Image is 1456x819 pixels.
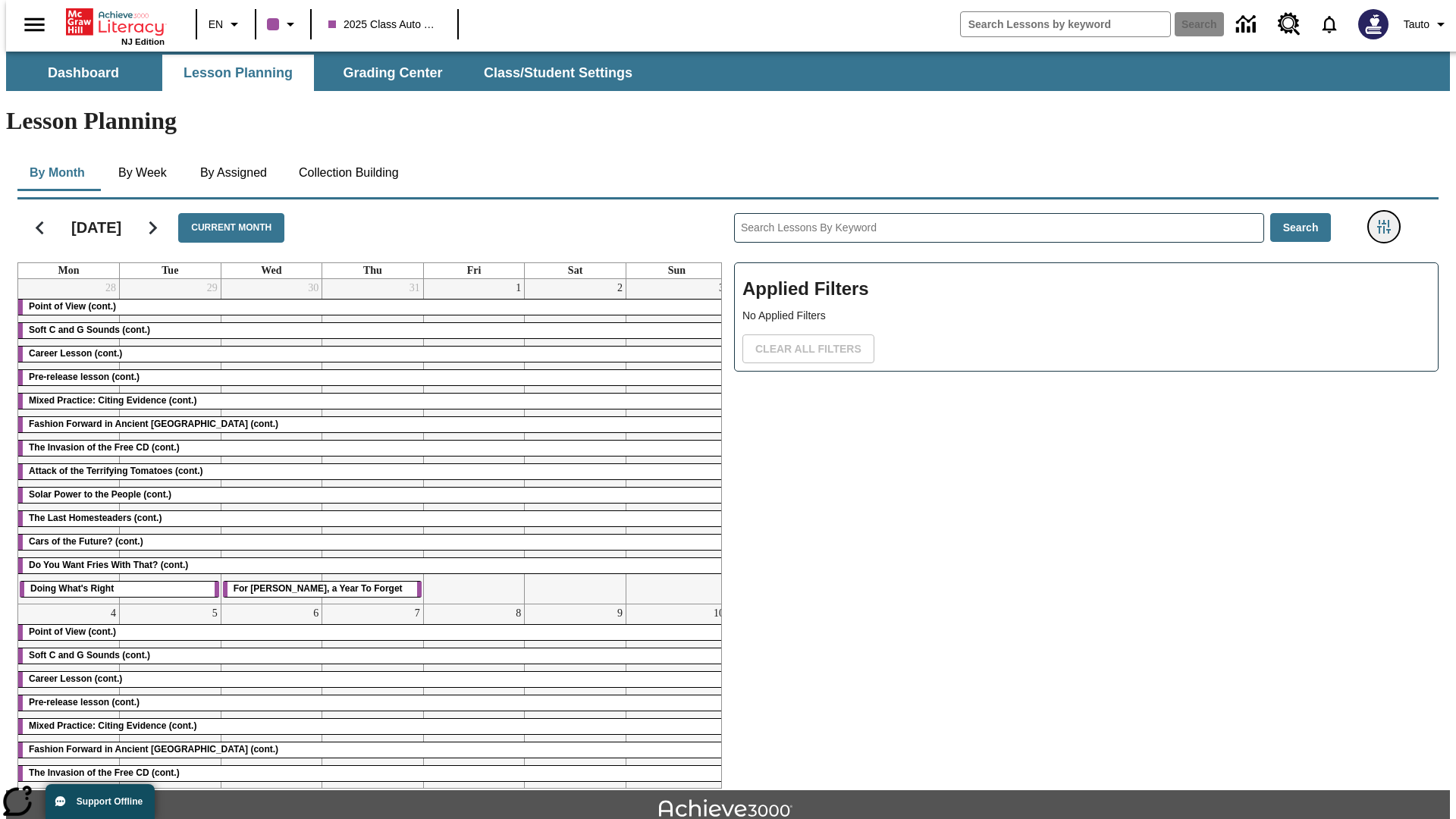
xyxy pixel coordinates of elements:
[1310,5,1349,44] a: Notifications
[209,604,221,623] a: August 5, 2025
[305,279,322,297] a: July 30, 2025
[29,372,140,382] span: Pre-release lesson (cont.)
[105,155,180,191] button: By Week
[1270,213,1332,243] button: Search
[6,52,1450,91] div: SubNavbar
[722,193,1439,789] div: Search
[6,107,1450,135] h1: Lesson Planning
[29,395,196,406] span: Mixed Practice: Citing Evidence (cont.)
[29,626,116,637] span: Point of View (cont.)
[29,325,150,335] span: Soft C and G Sounds (cont.)
[121,37,165,46] span: NJ Edition
[18,417,727,432] div: Fashion Forward in Ancient Rome (cont.)
[1349,5,1398,44] button: Select a new avatar
[29,466,203,476] span: Attack of the Terrifying Tomatoes (cont.)
[20,209,59,247] button: Previous
[202,11,250,38] button: Language: EN, Select a language
[162,55,314,91] button: Lesson Planning
[18,323,727,338] div: Soft C and G Sounds (cont.)
[328,17,441,33] span: 2025 Class Auto Grade 13
[1404,17,1429,33] span: Tauto
[29,513,162,523] span: The Last Homesteaders (cont.)
[1358,9,1389,39] img: Avatar
[77,796,143,807] span: Support Offline
[133,209,172,247] button: Next
[1369,212,1399,242] button: Filters Side menu
[209,17,223,33] span: EN
[472,55,645,91] button: Class/Student Settings
[406,279,423,297] a: July 31, 2025
[204,279,221,297] a: July 29, 2025
[66,5,165,46] div: Home
[287,155,411,191] button: Collection Building
[20,582,219,597] div: Doing What's Right
[18,766,727,781] div: The Invasion of the Free CD (cont.)
[188,155,279,191] button: By Assigned
[735,214,1263,242] input: Search Lessons By Keyword
[18,558,727,573] div: Do You Want Fries With That? (cont.)
[29,744,278,755] span: Fashion Forward in Ancient Rome (cont.)
[158,263,181,278] a: Tuesday
[29,301,116,312] span: Point of View (cont.)
[29,489,171,500] span: Solar Power to the People (cont.)
[565,263,585,278] a: Saturday
[258,263,284,278] a: Wednesday
[29,650,150,661] span: Soft C and G Sounds (cont.)
[525,279,626,604] td: August 2, 2025
[1398,11,1456,38] button: Profile/Settings
[29,673,122,684] span: Career Lesson (cont.)
[223,582,422,597] div: For Armstrong, a Year To Forget
[742,308,1430,324] p: No Applied Filters
[29,419,278,429] span: Fashion Forward in Ancient Rome (cont.)
[29,348,122,359] span: Career Lesson (cont.)
[665,263,689,278] a: Sunday
[178,213,284,243] button: Current Month
[29,442,180,453] span: The Invasion of the Free CD (cont.)
[614,604,626,623] a: August 9, 2025
[102,279,119,297] a: July 28, 2025
[221,279,322,604] td: July 30, 2025
[29,720,196,731] span: Mixed Practice: Citing Evidence (cont.)
[1227,4,1269,45] a: Data Center
[234,583,403,594] span: For Armstrong, a Year To Forget
[18,300,727,315] div: Point of View (cont.)
[12,2,57,47] button: Open side menu
[513,604,524,623] a: August 8, 2025
[310,604,322,623] a: August 6, 2025
[626,279,727,604] td: August 3, 2025
[261,11,306,38] button: Class color is purple. Change class color
[1269,4,1310,45] a: Resource Center, Will open in new tab
[17,155,97,191] button: By Month
[18,464,727,479] div: Attack of the Terrifying Tomatoes (cont.)
[423,279,525,604] td: August 1, 2025
[8,55,159,91] button: Dashboard
[614,279,626,297] a: August 2, 2025
[55,263,83,278] a: Monday
[6,55,646,91] div: SubNavbar
[18,719,727,734] div: Mixed Practice: Citing Evidence (cont.)
[29,767,180,778] span: The Invasion of the Free CD (cont.)
[464,263,485,278] a: Friday
[18,695,727,711] div: Pre-release lesson (cont.)
[18,511,727,526] div: The Last Homesteaders (cont.)
[18,394,727,409] div: Mixed Practice: Citing Evidence (cont.)
[412,604,423,623] a: August 7, 2025
[29,697,140,708] span: Pre-release lesson (cont.)
[317,55,469,91] button: Grading Center
[18,370,727,385] div: Pre-release lesson (cont.)
[18,742,727,758] div: Fashion Forward in Ancient Rome (cont.)
[716,279,727,297] a: August 3, 2025
[18,625,727,640] div: Point of View (cont.)
[322,279,424,604] td: July 31, 2025
[360,263,385,278] a: Thursday
[66,7,165,37] a: Home
[18,488,727,503] div: Solar Power to the People (cont.)
[45,784,155,819] button: Support Offline
[513,279,524,297] a: August 1, 2025
[5,193,722,789] div: Calendar
[742,271,1430,308] h2: Applied Filters
[120,279,221,604] td: July 29, 2025
[18,441,727,456] div: The Invasion of the Free CD (cont.)
[18,648,727,664] div: Soft C and G Sounds (cont.)
[18,279,120,604] td: July 28, 2025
